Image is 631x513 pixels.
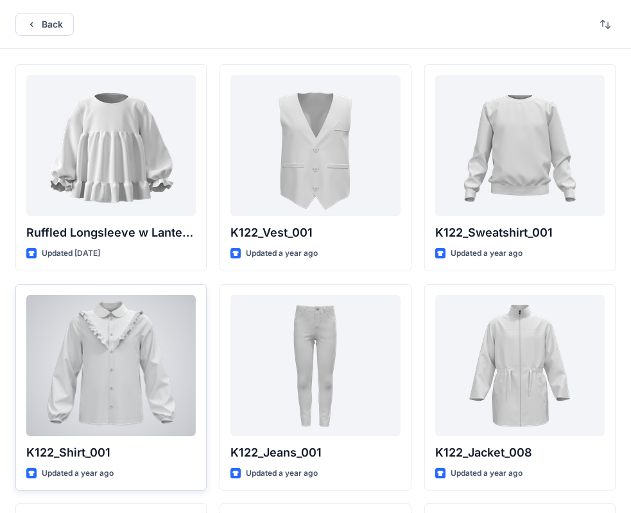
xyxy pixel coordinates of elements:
[42,467,114,480] p: Updated a year ago
[26,75,196,216] a: Ruffled Longsleeve w Lantern Sleeve
[435,224,605,242] p: K122_Sweatshirt_001
[451,467,523,480] p: Updated a year ago
[435,295,605,436] a: K122_Jacket_008
[15,13,74,36] button: Back
[26,295,196,436] a: K122_Shirt_001
[26,224,196,242] p: Ruffled Longsleeve w Lantern Sleeve
[42,247,100,260] p: Updated [DATE]
[230,75,400,216] a: K122_Vest_001
[435,444,605,462] p: K122_Jacket_008
[230,295,400,436] a: K122_Jeans_001
[230,444,400,462] p: K122_Jeans_001
[26,444,196,462] p: K122_Shirt_001
[230,224,400,242] p: K122_Vest_001
[246,467,318,480] p: Updated a year ago
[246,247,318,260] p: Updated a year ago
[435,75,605,216] a: K122_Sweatshirt_001
[451,247,523,260] p: Updated a year ago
